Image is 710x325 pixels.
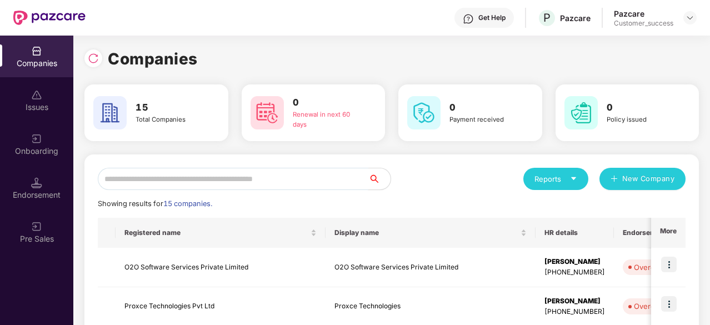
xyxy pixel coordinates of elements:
span: P [543,11,551,24]
img: svg+xml;base64,PHN2ZyB3aWR0aD0iMjAiIGhlaWdodD0iMjAiIHZpZXdCb3g9IjAgMCAyMCAyMCIgZmlsbD0ibm9uZSIgeG... [31,133,42,144]
button: plusNew Company [599,168,686,190]
img: svg+xml;base64,PHN2ZyB3aWR0aD0iMjAiIGhlaWdodD0iMjAiIHZpZXdCb3g9IjAgMCAyMCAyMCIgZmlsbD0ibm9uZSIgeG... [31,221,42,232]
img: svg+xml;base64,PHN2ZyB4bWxucz0iaHR0cDovL3d3dy53My5vcmcvMjAwMC9zdmciIHdpZHRoPSI2MCIgaGVpZ2h0PSI2MC... [564,96,598,129]
th: Display name [326,218,536,248]
th: HR details [536,218,614,248]
img: svg+xml;base64,PHN2ZyB4bWxucz0iaHR0cDovL3d3dy53My5vcmcvMjAwMC9zdmciIHdpZHRoPSI2MCIgaGVpZ2h0PSI2MC... [251,96,284,129]
img: svg+xml;base64,PHN2ZyB4bWxucz0iaHR0cDovL3d3dy53My5vcmcvMjAwMC9zdmciIHdpZHRoPSI2MCIgaGVpZ2h0PSI2MC... [93,96,127,129]
h3: 0 [293,96,362,110]
button: search [368,168,391,190]
img: svg+xml;base64,PHN2ZyB4bWxucz0iaHR0cDovL3d3dy53My5vcmcvMjAwMC9zdmciIHdpZHRoPSI2MCIgaGVpZ2h0PSI2MC... [407,96,441,129]
div: Payment received [449,115,519,125]
div: Pazcare [560,13,591,23]
span: caret-down [570,175,577,182]
span: 15 companies. [163,199,212,208]
img: svg+xml;base64,PHN2ZyBpZD0iSGVscC0zMngzMiIgeG1sbnM9Imh0dHA6Ly93d3cudzMub3JnLzIwMDAvc3ZnIiB3aWR0aD... [463,13,474,24]
td: O2O Software Services Private Limited [326,248,536,287]
img: icon [661,296,677,312]
span: plus [611,175,618,184]
h3: 0 [449,101,519,115]
h3: 0 [607,101,676,115]
div: [PHONE_NUMBER] [544,267,605,278]
img: svg+xml;base64,PHN2ZyBpZD0iSXNzdWVzX2Rpc2FibGVkIiB4bWxucz0iaHR0cDovL3d3dy53My5vcmcvMjAwMC9zdmciIH... [31,89,42,101]
div: Overdue - 1d [634,301,681,312]
img: icon [661,257,677,272]
img: svg+xml;base64,PHN2ZyB3aWR0aD0iMTQuNSIgaGVpZ2h0PSIxNC41IiB2aWV3Qm94PSIwIDAgMTYgMTYiIGZpbGw9Im5vbm... [31,177,42,188]
span: Registered name [124,228,308,237]
div: Customer_success [614,19,673,28]
div: Get Help [478,13,506,22]
th: More [651,218,686,248]
span: search [368,174,391,183]
span: Display name [334,228,518,237]
div: Total Companies [136,115,205,125]
div: Reports [534,173,577,184]
span: Endorsements [623,228,686,237]
img: svg+xml;base64,PHN2ZyBpZD0iQ29tcGFuaWVzIiB4bWxucz0iaHR0cDovL3d3dy53My5vcmcvMjAwMC9zdmciIHdpZHRoPS... [31,46,42,57]
td: O2O Software Services Private Limited [116,248,326,287]
div: Overdue - 190d [634,262,689,273]
span: New Company [622,173,675,184]
div: Policy issued [607,115,676,125]
img: svg+xml;base64,PHN2ZyBpZD0iRHJvcGRvd24tMzJ4MzIiIHhtbG5zPSJodHRwOi8vd3d3LnczLm9yZy8yMDAwL3N2ZyIgd2... [686,13,694,22]
div: [PERSON_NAME] [544,296,605,307]
h3: 15 [136,101,205,115]
th: Registered name [116,218,326,248]
img: svg+xml;base64,PHN2ZyBpZD0iUmVsb2FkLTMyeDMyIiB4bWxucz0iaHR0cDovL3d3dy53My5vcmcvMjAwMC9zdmciIHdpZH... [88,53,99,64]
h1: Companies [108,47,198,71]
div: Renewal in next 60 days [293,110,362,130]
div: [PERSON_NAME] [544,257,605,267]
div: Pazcare [614,8,673,19]
div: [PHONE_NUMBER] [544,307,605,317]
img: New Pazcare Logo [13,11,86,25]
span: Showing results for [98,199,212,208]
